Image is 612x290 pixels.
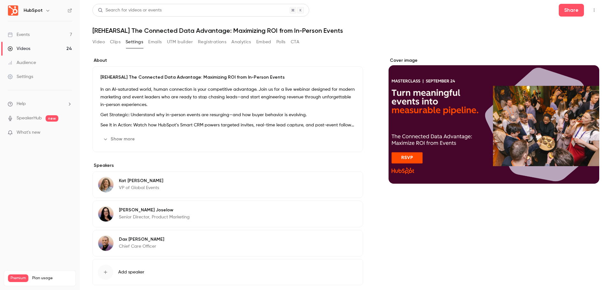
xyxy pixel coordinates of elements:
[100,121,355,129] p: See It in Action: Watch how HubSpot’s Smart CRM powers targeted invites, real-time lead capture, ...
[119,236,164,243] p: Dax [PERSON_NAME]
[64,130,72,136] iframe: Noticeable Trigger
[8,274,28,282] span: Premium
[92,27,599,34] h1: [REHEARSAL] The Connected Data Advantage: Maximizing ROI from In-Person Events
[92,171,363,198] div: Kat TooleyKat [PERSON_NAME]VP of Global Events
[119,207,190,213] p: [PERSON_NAME] Joselow
[8,74,33,80] div: Settings
[589,5,599,15] button: Top Bar Actions
[126,37,143,47] button: Settings
[24,7,43,14] h6: HubSpot
[100,134,139,144] button: Show more
[8,60,36,66] div: Audience
[148,37,162,47] button: Emails
[17,101,26,107] span: Help
[17,129,40,136] span: What's new
[119,214,190,220] p: Senior Director, Product Marketing
[8,101,72,107] li: help-dropdown-opener
[92,230,363,257] div: Dax MillerDax [PERSON_NAME]Chief Care Officer
[98,177,113,192] img: Kat Tooley
[17,115,42,122] a: SpeakerHub
[92,201,363,227] div: Adrienne Joselow[PERSON_NAME] JoselowSenior Director, Product Marketing
[389,57,599,184] section: Cover image
[8,5,18,16] img: HubSpot
[92,162,363,169] label: Speakers
[389,57,599,64] label: Cover image
[110,37,120,47] button: Clips
[32,276,72,281] span: Plan usage
[8,32,30,38] div: Events
[231,37,251,47] button: Analytics
[92,57,363,64] label: About
[198,37,226,47] button: Registrations
[119,178,163,184] p: Kat [PERSON_NAME]
[98,7,162,14] div: Search for videos or events
[119,185,163,191] p: VP of Global Events
[98,206,113,222] img: Adrienne Joselow
[119,243,164,250] p: Chief Care Officer
[92,259,363,285] button: Add speaker
[100,111,355,119] p: Get Strategic: Understand why in-person events are resurging—and how buyer behavior is evolving.
[256,37,271,47] button: Embed
[100,86,355,109] p: In an AI-saturated world, human connection is your competitive advantage. Join us for a live webi...
[291,37,299,47] button: CTA
[98,236,113,251] img: Dax Miller
[92,37,105,47] button: Video
[8,46,30,52] div: Videos
[46,115,58,122] span: new
[100,74,355,81] p: [REHEARSAL] The Connected Data Advantage: Maximizing ROI from In-Person Events
[118,269,144,275] span: Add speaker
[276,37,286,47] button: Polls
[167,37,193,47] button: UTM builder
[559,4,584,17] button: Share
